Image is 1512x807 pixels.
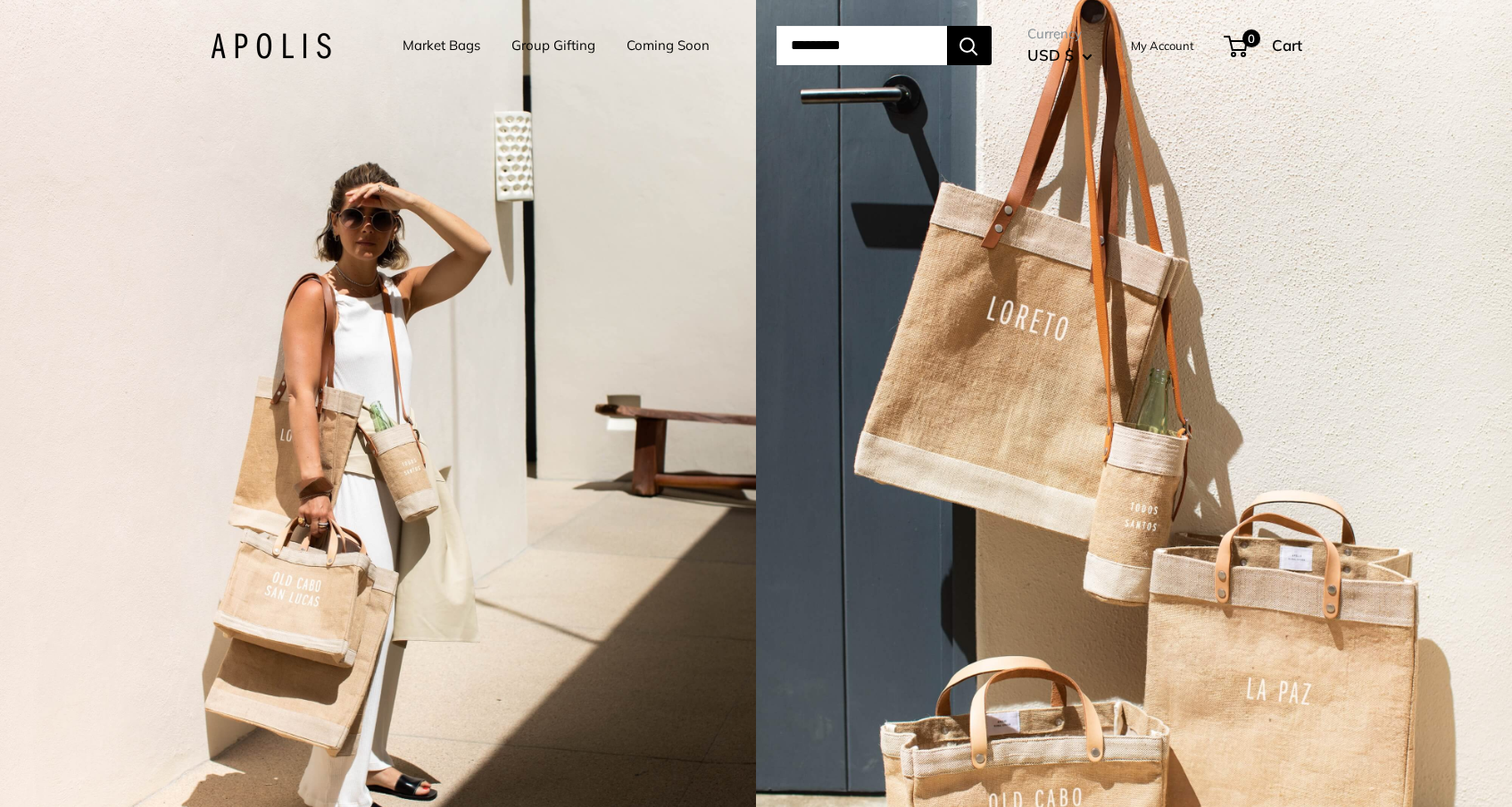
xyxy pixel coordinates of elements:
span: 0 [1242,29,1259,47]
a: My Account [1131,35,1194,56]
a: Market Bags [403,33,480,58]
img: Apolis [211,33,331,59]
span: Cart [1272,36,1302,54]
a: 0 Cart [1225,31,1302,60]
a: Coming Soon [627,33,710,58]
button: USD $ [1027,41,1092,70]
input: Search... [777,26,947,65]
span: Currency [1027,21,1092,46]
a: Group Gifting [511,33,595,58]
span: USD $ [1027,46,1074,64]
button: Search [947,26,992,65]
